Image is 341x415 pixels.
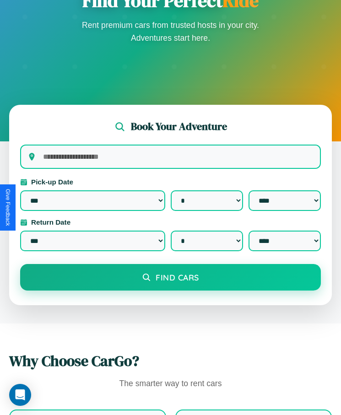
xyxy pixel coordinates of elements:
[9,384,31,406] div: Open Intercom Messenger
[9,377,332,391] p: The smarter way to rent cars
[131,119,227,134] h2: Book Your Adventure
[5,189,11,226] div: Give Feedback
[9,351,332,371] h2: Why Choose CarGo?
[20,178,321,186] label: Pick-up Date
[20,218,321,226] label: Return Date
[20,264,321,291] button: Find Cars
[79,19,262,44] p: Rent premium cars from trusted hosts in your city. Adventures start here.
